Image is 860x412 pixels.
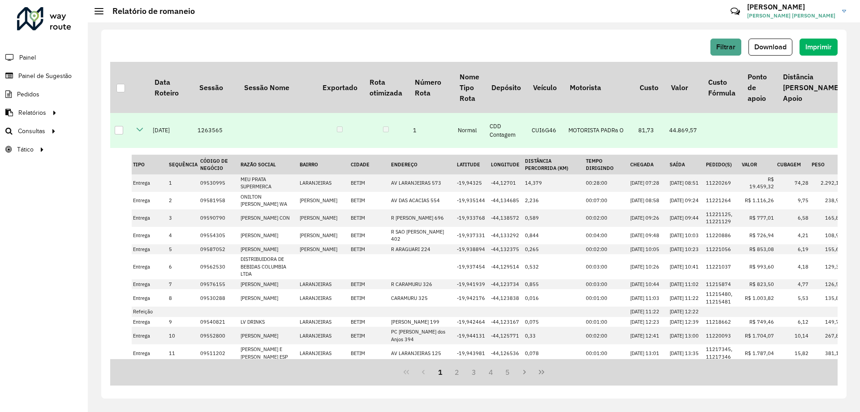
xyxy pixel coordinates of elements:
[148,113,193,148] td: [DATE]
[239,227,298,244] td: [PERSON_NAME]
[524,227,585,244] td: 0,844
[298,345,349,362] td: LARANJEIRAS
[408,113,453,148] td: 1
[239,192,298,209] td: ONILTON [PERSON_NAME] WA
[298,209,349,227] td: [PERSON_NAME]
[749,215,774,221] span: R$ 777,01
[747,12,835,20] span: [PERSON_NAME] [PERSON_NAME]
[239,244,298,255] td: [PERSON_NAME]
[800,39,838,56] button: Imprimir
[349,244,390,255] td: BETIM
[408,62,453,113] th: Número Rota
[810,192,844,209] td: 238,90
[533,364,550,381] button: Last Page
[490,244,524,255] td: -44,132375
[629,290,668,307] td: [DATE] 11:03
[527,113,564,148] td: CUI6G46
[349,327,390,345] td: BETIM
[132,279,168,290] td: Entrega
[705,174,740,192] td: 11220269
[239,290,298,307] td: [PERSON_NAME]
[390,317,456,327] td: [PERSON_NAME] 199
[239,279,298,290] td: [PERSON_NAME]
[705,227,740,244] td: 11220886
[132,192,168,209] td: Entrega
[776,174,810,192] td: 74,28
[456,244,490,255] td: -19,938894
[349,279,390,290] td: BETIM
[298,279,349,290] td: LARANJEIRAS
[668,227,705,244] td: [DATE] 10:03
[499,364,516,381] button: 5
[585,290,628,307] td: 00:01:00
[200,319,225,325] span: 09540821
[776,345,810,362] td: 15,82
[298,227,349,244] td: [PERSON_NAME]
[524,209,585,227] td: 0,589
[668,279,705,290] td: [DATE] 11:02
[810,155,844,174] th: Peso
[465,364,482,381] button: 3
[716,43,735,51] span: Filtrar
[390,290,456,307] td: CARAMURU 325
[705,317,740,327] td: 11218662
[298,244,349,255] td: [PERSON_NAME]
[200,246,225,252] span: 09587052
[448,364,465,381] button: 2
[776,227,810,244] td: 4,21
[349,227,390,244] td: BETIM
[585,192,628,209] td: 00:07:00
[810,227,844,244] td: 108,94
[747,3,835,11] h3: [PERSON_NAME]
[754,43,787,51] span: Download
[705,155,740,174] th: Pedido(s)
[349,317,390,327] td: BETIM
[629,317,668,327] td: [DATE] 12:23
[390,327,456,345] td: PC [PERSON_NAME] dos Anjos 394
[456,209,490,227] td: -19,933768
[490,345,524,362] td: -44,126536
[810,255,844,280] td: 129,39
[132,209,168,227] td: Entrega
[777,62,847,113] th: Distância [PERSON_NAME] Apoio
[629,279,668,290] td: [DATE] 10:44
[668,255,705,280] td: [DATE] 10:41
[776,192,810,209] td: 9,75
[527,62,564,113] th: Veículo
[490,192,524,209] td: -44,134685
[705,345,740,362] td: 11217345, 11217346
[453,113,485,148] td: Normal
[169,350,175,356] span: 11
[432,364,449,381] button: 1
[748,39,792,56] button: Download
[132,227,168,244] td: Entrega
[456,345,490,362] td: -19,943981
[490,255,524,280] td: -44,129514
[298,290,349,307] td: LARANJEIRAS
[810,327,844,345] td: 267,86
[585,317,628,327] td: 00:01:00
[239,255,298,280] td: DISTRIBUIDORA DE BEBIDAS COLUMBIA LTDA
[668,155,705,174] th: Saída
[749,246,774,252] span: R$ 853,08
[239,317,298,327] td: LV DRINKS
[485,62,527,113] th: Depósito
[749,264,774,270] span: R$ 993,60
[490,279,524,290] td: -44,123734
[132,317,168,327] td: Entrega
[132,174,168,192] td: Entrega
[169,215,172,221] span: 3
[298,155,349,174] th: Bairro
[745,295,774,301] span: R$ 1.003,82
[585,345,628,362] td: 00:01:00
[629,327,668,345] td: [DATE] 12:41
[169,264,172,270] span: 6
[668,307,705,317] td: [DATE] 12:22
[456,192,490,209] td: -19,935144
[456,227,490,244] td: -19,937331
[349,209,390,227] td: BETIM
[169,180,172,186] span: 1
[390,227,456,244] td: R SAO [PERSON_NAME] 402
[810,345,844,362] td: 381,15
[705,279,740,290] td: 11215874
